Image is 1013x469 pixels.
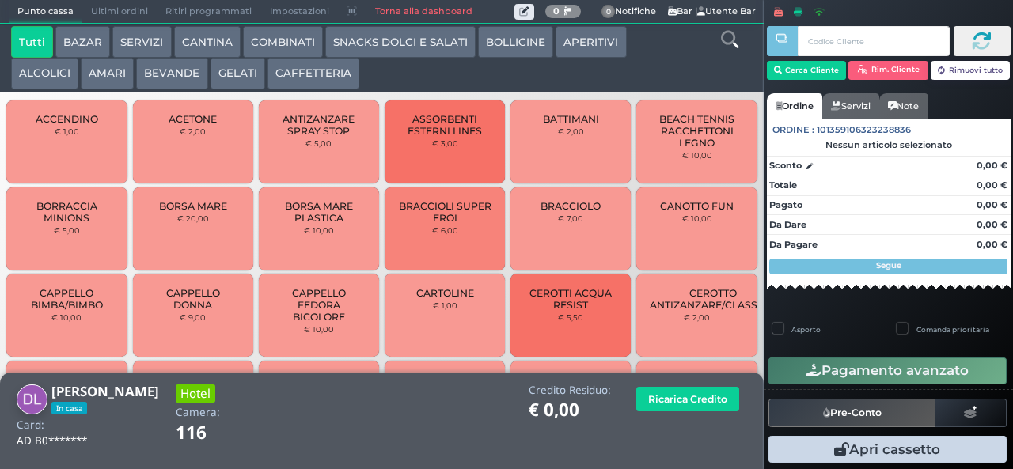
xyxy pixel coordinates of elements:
[798,26,949,56] input: Codice Cliente
[529,400,611,420] h1: € 0,00
[556,26,626,58] button: APERITIVI
[55,127,79,136] small: € 1,00
[177,214,209,223] small: € 20,00
[650,287,776,311] span: CEROTTO ANTIZANZARE/CLASSICO
[20,287,114,311] span: CAPPELLO BIMBA/BIMBO
[767,61,847,80] button: Cerca Cliente
[416,287,474,299] span: CARTOLINE
[9,1,82,23] span: Punto cassa
[176,384,215,403] h3: Hotel
[136,58,207,89] button: BEVANDE
[636,387,739,411] button: Ricarica Credito
[768,436,1007,463] button: Apri cassetto
[11,26,53,58] button: Tutti
[931,61,1011,80] button: Rimuovi tutto
[768,357,1007,384] button: Pagamento avanzato
[977,160,1007,171] strong: 0,00 €
[169,113,217,125] span: ACETONE
[879,93,928,119] a: Note
[11,58,78,89] button: ALCOLICI
[304,225,334,235] small: € 10,00
[791,324,821,335] label: Asporto
[55,26,110,58] button: BAZAR
[366,1,480,23] a: Torna alla dashboard
[684,312,710,322] small: € 2,00
[767,139,1011,150] div: Nessun articolo selezionato
[769,180,797,191] strong: Totale
[848,61,928,80] button: Rim. Cliente
[977,239,1007,250] strong: 0,00 €
[325,26,476,58] button: SNACKS DOLCI E SALATI
[769,219,806,230] strong: Da Dare
[398,113,492,137] span: ASSORBENTI ESTERNI LINES
[524,287,618,311] span: CEROTTI ACQUA RESIST
[543,113,599,125] span: BATTIMANI
[433,301,457,310] small: € 1,00
[768,399,936,427] button: Pre-Conto
[272,287,366,323] span: CAPPELLO FEDORA BICOLORE
[243,26,323,58] button: COMBINATI
[558,312,583,322] small: € 5,50
[772,123,814,137] span: Ordine :
[17,384,47,415] img: Domenico Lo Conte
[398,200,492,224] span: BRACCIOLI SUPER EROI
[272,113,366,137] span: ANTIZANZARE SPRAY STOP
[558,127,584,136] small: € 2,00
[157,1,260,23] span: Ritiri programmati
[211,58,265,89] button: GELATI
[769,159,802,172] strong: Sconto
[650,113,744,149] span: BEACH TENNIS RACCHETTONI LEGNO
[682,214,712,223] small: € 10,00
[180,127,206,136] small: € 2,00
[81,58,134,89] button: AMARI
[180,312,206,322] small: € 9,00
[769,199,802,210] strong: Pagato
[767,93,822,119] a: Ordine
[916,324,989,335] label: Comanda prioritaria
[529,384,611,396] h4: Credito Residuo:
[977,219,1007,230] strong: 0,00 €
[769,239,818,250] strong: Da Pagare
[112,26,171,58] button: SERVIZI
[267,58,359,89] button: CAFFETTERIA
[159,200,227,212] span: BORSA MARE
[977,199,1007,210] strong: 0,00 €
[601,5,616,19] span: 0
[432,225,458,235] small: € 6,00
[558,214,583,223] small: € 7,00
[682,150,712,160] small: € 10,00
[261,1,338,23] span: Impostazioni
[977,180,1007,191] strong: 0,00 €
[36,113,98,125] span: ACCENDINO
[822,93,879,119] a: Servizi
[82,1,157,23] span: Ultimi ordini
[817,123,911,137] span: 101359106323238836
[51,312,82,322] small: € 10,00
[876,260,901,270] strong: Segue
[305,138,332,148] small: € 5,00
[146,287,240,311] span: CAPPELLO DONNA
[176,407,220,418] h4: Camera:
[176,423,251,443] h1: 116
[432,138,458,148] small: € 3,00
[553,6,560,17] b: 0
[54,225,80,235] small: € 5,00
[272,200,366,224] span: BORSA MARE PLASTICA
[17,419,44,431] h4: Card:
[20,200,114,224] span: BORRACCIA MINIONS
[304,324,334,334] small: € 10,00
[541,200,601,212] span: BRACCIOLO
[478,26,553,58] button: BOLLICINE
[51,402,87,414] span: In casa
[660,200,734,212] span: CANOTTO FUN
[174,26,241,58] button: CANTINA
[51,382,159,400] b: [PERSON_NAME]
